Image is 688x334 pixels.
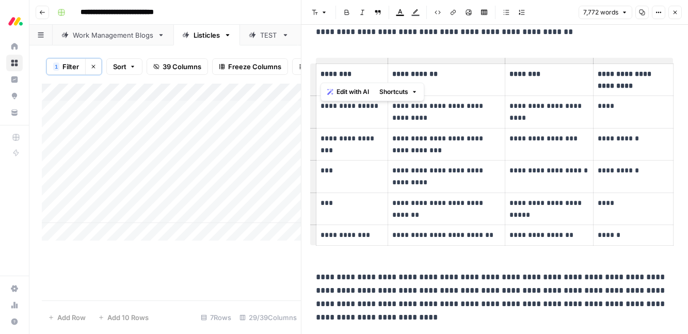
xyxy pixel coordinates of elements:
[235,309,301,326] div: 29/39 Columns
[147,58,208,75] button: 39 Columns
[55,62,58,71] span: 1
[6,88,23,104] a: Opportunities
[6,8,23,34] button: Workspace: Monday.com
[240,25,298,45] a: TEST
[53,25,173,45] a: Work Management Blogs
[375,85,422,99] button: Shortcuts
[6,38,23,55] a: Home
[53,62,59,71] div: 1
[197,309,235,326] div: 7 Rows
[579,6,632,19] button: 7,772 words
[6,280,23,297] a: Settings
[42,309,92,326] button: Add Row
[113,61,126,72] span: Sort
[57,312,86,323] span: Add Row
[323,85,373,99] button: Edit with AI
[260,30,278,40] div: TEST
[379,87,408,97] span: Shortcuts
[6,12,25,30] img: Monday.com Logo
[6,104,23,121] a: Your Data
[337,87,369,97] span: Edit with AI
[6,71,23,88] a: Insights
[228,61,281,72] span: Freeze Columns
[163,61,201,72] span: 39 Columns
[106,58,142,75] button: Sort
[6,55,23,71] a: Browse
[107,312,149,323] span: Add 10 Rows
[6,297,23,313] a: Usage
[46,58,85,75] button: 1Filter
[173,25,240,45] a: Listicles
[6,313,23,330] button: Help + Support
[583,8,618,17] span: 7,772 words
[194,30,220,40] div: Listicles
[92,309,155,326] button: Add 10 Rows
[73,30,153,40] div: Work Management Blogs
[62,61,79,72] span: Filter
[212,58,288,75] button: Freeze Columns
